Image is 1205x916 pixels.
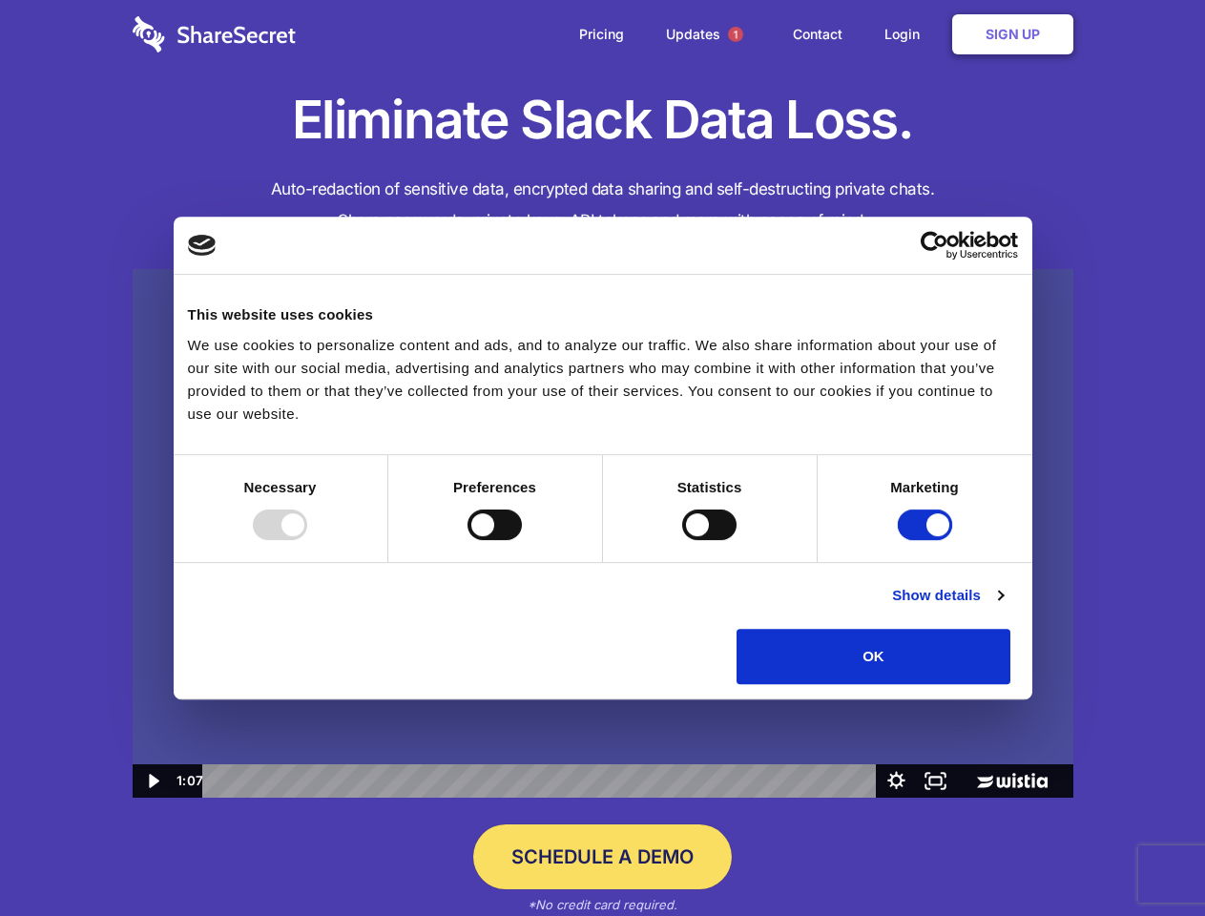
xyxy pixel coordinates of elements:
[892,584,1003,607] a: Show details
[677,479,742,495] strong: Statistics
[528,897,677,912] em: *No credit card required.
[188,334,1018,426] div: We use cookies to personalize content and ads, and to analyze our traffic. We also share informat...
[851,231,1018,260] a: Usercentrics Cookiebot - opens in a new window
[133,764,172,798] button: Play Video
[1110,821,1182,893] iframe: Drift Widget Chat Controller
[737,629,1010,684] button: OK
[955,764,1072,798] a: Wistia Logo -- Learn More
[133,174,1073,237] h4: Auto-redaction of sensitive data, encrypted data sharing and self-destructing private chats. Shar...
[877,764,916,798] button: Show settings menu
[133,269,1073,799] img: Sharesecret
[133,86,1073,155] h1: Eliminate Slack Data Loss.
[560,5,643,64] a: Pricing
[218,764,867,798] div: Playbar
[916,764,955,798] button: Fullscreen
[865,5,948,64] a: Login
[774,5,862,64] a: Contact
[133,16,296,52] img: logo-wordmark-white-trans-d4663122ce5f474addd5e946df7df03e33cb6a1c49d2221995e7729f52c070b2.svg
[728,27,743,42] span: 1
[952,14,1073,54] a: Sign Up
[473,824,732,889] a: Schedule a Demo
[244,479,317,495] strong: Necessary
[453,479,536,495] strong: Preferences
[890,479,959,495] strong: Marketing
[188,235,217,256] img: logo
[188,303,1018,326] div: This website uses cookies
